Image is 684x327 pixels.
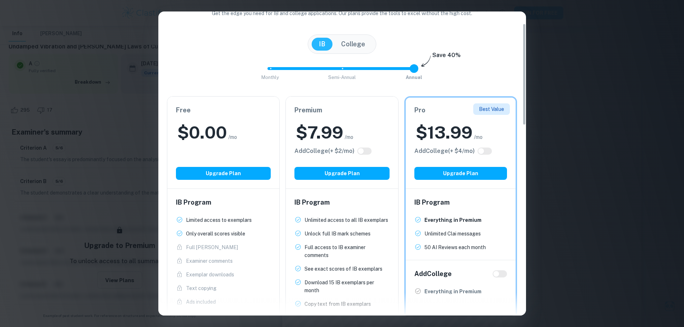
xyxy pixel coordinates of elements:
[414,105,507,115] h6: Pro
[304,265,382,273] p: See exact scores of IB exemplars
[334,38,372,51] button: College
[312,38,332,51] button: IB
[424,230,481,238] p: Unlimited Clai messages
[294,167,390,180] button: Upgrade Plan
[424,288,481,295] p: Everything in Premium
[296,121,343,144] h2: $ 7.99
[186,257,233,265] p: Examiner comments
[304,279,390,294] p: Download 15 IB exemplars per month
[479,105,504,113] p: Best Value
[416,121,473,144] h2: $ 13.99
[304,243,390,259] p: Full access to IB examiner comments
[176,105,271,115] h6: Free
[345,133,353,141] span: /mo
[414,197,507,207] h6: IB Program
[432,51,461,63] h6: Save 40%
[304,230,371,238] p: Unlock full IB mark schemes
[294,105,390,115] h6: Premium
[414,167,507,180] button: Upgrade Plan
[421,55,431,67] img: subscription-arrow.svg
[424,243,486,251] p: 50 AI Reviews each month
[414,269,452,279] h6: Add College
[424,216,481,224] p: Everything in Premium
[186,284,217,292] p: Text copying
[202,9,482,17] p: Get the edge you need for IB and college applications. Our plans provide the tools to excel witho...
[186,271,234,279] p: Exemplar downloads
[176,197,271,207] h6: IB Program
[414,147,475,155] h6: Click to see all the additional College features.
[294,147,354,155] h6: Click to see all the additional College features.
[304,216,388,224] p: Unlimited access to all IB exemplars
[474,133,483,141] span: /mo
[176,167,271,180] button: Upgrade Plan
[228,133,237,141] span: /mo
[186,216,252,224] p: Limited access to exemplars
[177,121,227,144] h2: $ 0.00
[406,75,422,80] span: Annual
[294,197,390,207] h6: IB Program
[186,230,245,238] p: Only overall scores visible
[186,243,238,251] p: Full [PERSON_NAME]
[328,75,356,80] span: Semi-Annual
[261,75,279,80] span: Monthly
